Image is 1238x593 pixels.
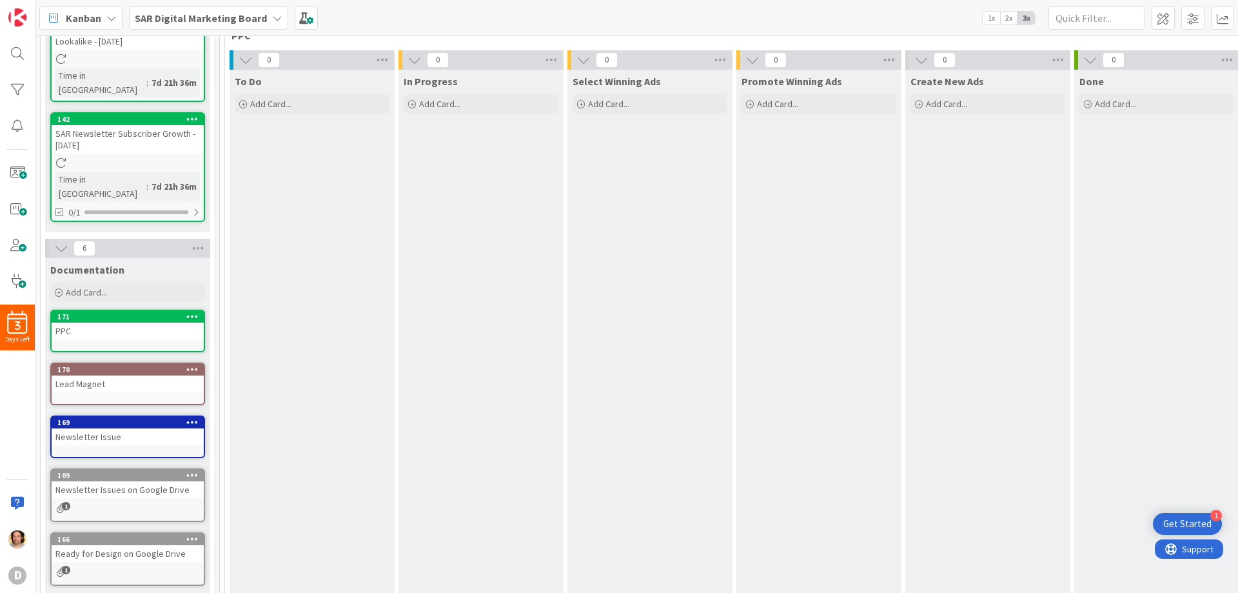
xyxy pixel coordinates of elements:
div: 7d 21h 36m [148,75,200,90]
b: SAR Digital Marketing Board [135,12,267,25]
span: 3 [15,321,21,330]
span: 1 [62,566,70,574]
div: Ready for Design on Google Drive [52,545,204,562]
span: 2x [1000,12,1017,25]
span: To Do [235,75,262,88]
img: EC [8,530,26,548]
span: Create New Ads [910,75,984,88]
span: 3x [1017,12,1035,25]
div: 166 [52,534,204,545]
span: Promote Winning Ads [742,75,842,88]
span: 0 [1103,52,1125,68]
span: 1 [62,502,70,510]
div: 7d 21h 36m [148,179,200,194]
div: 166Ready for Design on Google Drive [52,534,204,562]
div: PPC [52,323,204,339]
span: Add Card... [250,98,291,110]
span: 1x [983,12,1000,25]
span: In Progress [404,75,458,88]
span: Add Card... [588,98,629,110]
span: Add Card... [66,286,107,298]
span: : [146,179,148,194]
div: 170 [52,364,204,376]
div: 142 [52,114,204,125]
div: 169 [52,417,204,428]
div: 109 [57,471,204,480]
div: 109Newsletter Issues on Google Drive [52,470,204,498]
div: Open Get Started checklist, remaining modules: 1 [1153,513,1222,535]
span: Add Card... [1095,98,1136,110]
span: Documentation [50,263,124,276]
div: 170Lead Magnet [52,364,204,392]
span: : [146,75,148,90]
span: 0 [934,52,956,68]
span: Support [27,2,59,17]
span: Kanban [66,10,101,26]
div: Time in [GEOGRAPHIC_DATA] [55,68,146,97]
span: Select Winning Ads [573,75,661,88]
img: Visit kanbanzone.com [8,8,26,26]
div: 169 [57,418,204,427]
input: Quick Filter... [1048,6,1145,30]
div: Get Started [1163,518,1212,530]
span: Done [1079,75,1104,88]
span: 0 [258,52,280,68]
span: Add Card... [419,98,460,110]
div: Newsletter Issues on Google Drive [52,481,204,498]
div: Time in [GEOGRAPHIC_DATA] [55,172,146,201]
div: D [8,567,26,585]
span: 0 [427,52,449,68]
div: Newsletter Issue [52,428,204,445]
div: SAR Newsletter Subscriber Growth - [DATE] [52,125,204,154]
div: 142 [57,115,204,124]
div: 171 [57,312,204,321]
div: 1 [1210,510,1222,521]
div: 166 [57,535,204,544]
div: 170 [57,365,204,374]
div: 171PPC [52,311,204,339]
div: 142SAR Newsletter Subscriber Growth - [DATE] [52,114,204,154]
div: 169Newsletter Issue [52,417,204,445]
div: 171 [52,311,204,323]
span: 0/1 [68,206,81,219]
div: 109 [52,470,204,481]
span: 0 [765,52,787,68]
span: 0 [596,52,618,68]
span: Add Card... [926,98,967,110]
div: Lead Magnet [52,376,204,392]
span: Add Card... [757,98,798,110]
span: 6 [74,241,95,256]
